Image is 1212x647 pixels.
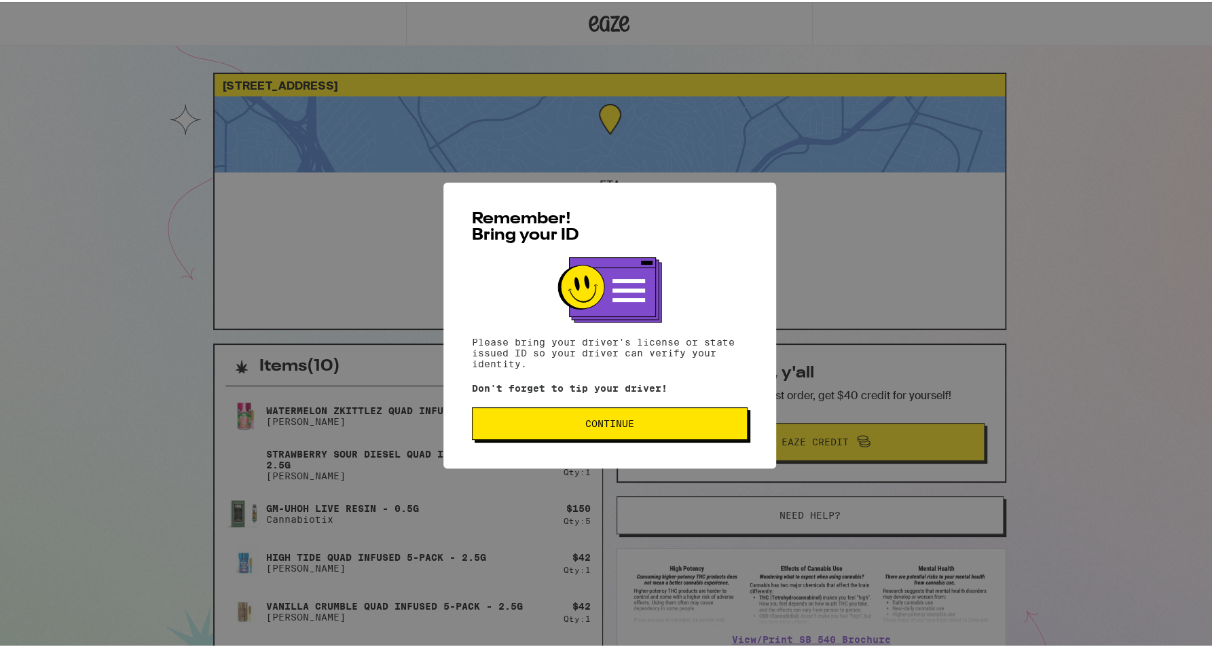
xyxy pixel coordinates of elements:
[472,209,579,242] span: Remember! Bring your ID
[472,381,748,392] p: Don't forget to tip your driver!
[472,405,748,438] button: Continue
[472,335,748,367] p: Please bring your driver's license or state issued ID so your driver can verify your identity.
[8,10,98,20] span: Hi. Need any help?
[585,417,634,426] span: Continue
